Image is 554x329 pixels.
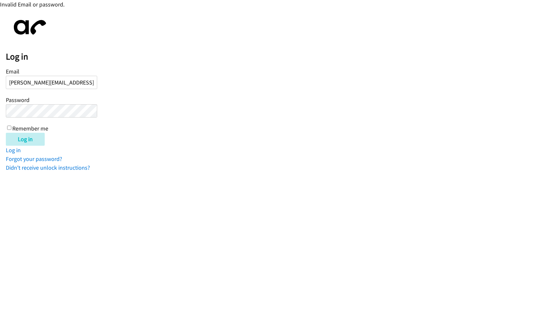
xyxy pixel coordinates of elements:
input: Log in [6,133,45,146]
img: aphone-8a226864a2ddd6a5e75d1ebefc011f4aa8f32683c2d82f3fb0802fe031f96514.svg [6,15,51,40]
h2: Log in [6,51,554,62]
label: Remember me [12,125,48,132]
label: Email [6,68,19,75]
label: Password [6,96,29,104]
a: Log in [6,146,21,154]
a: Didn't receive unlock instructions? [6,164,90,171]
a: Forgot your password? [6,155,62,163]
